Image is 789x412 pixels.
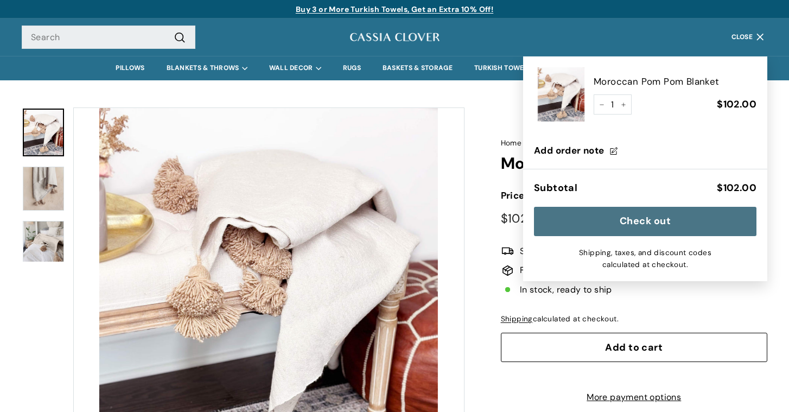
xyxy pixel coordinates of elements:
a: BASKETS & STORAGE [372,56,463,80]
span: $102.00 [717,98,756,111]
small: Shipping, taxes, and discount codes calculated at checkout. [567,247,724,271]
div: calculated at checkout. [501,313,767,325]
button: Increase item quantity by one [615,94,632,115]
span: Add to cart [605,341,663,354]
button: Reduce item quantity by one [594,94,610,115]
button: Close [725,21,774,53]
a: More payment options [501,390,767,404]
span: Free returns [520,263,571,277]
img: Moroccan Pom Pom Blanket [23,167,64,211]
button: Check out [534,207,756,236]
div: $102.00 [717,180,756,196]
a: RUGS [332,56,372,80]
div: Subtotal [534,180,577,196]
a: Buy 3 or More Turkish Towels, Get an Extra 10% Off! [296,4,493,14]
a: Moroccan Pom Pom Blanket [23,109,64,156]
label: Add order note [534,143,756,158]
span: $102.00 [501,211,546,226]
input: Search [22,26,195,49]
summary: TURKISH TOWELS & MORE [463,56,579,80]
a: Moroccan Pom Pom Blanket [594,74,756,89]
button: Add to cart [501,333,767,362]
h1: Moroccan Pom Pom Blanket [501,155,767,173]
span: In stock, ready to ship [520,283,612,297]
a: Home [501,138,522,148]
img: Moroccan Pom Pom Blanket [534,67,588,122]
span: Close [731,34,753,41]
a: PILLOWS [105,56,155,80]
span: Ships In 1-3 Days [520,244,591,258]
summary: WALL DECOR [258,56,332,80]
img: Moroccan Pom Pom Blanket [23,221,64,262]
a: Shipping [501,314,533,324]
label: Price [501,188,767,203]
summary: BLANKETS & THROWS [156,56,258,80]
nav: breadcrumbs [501,137,767,149]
